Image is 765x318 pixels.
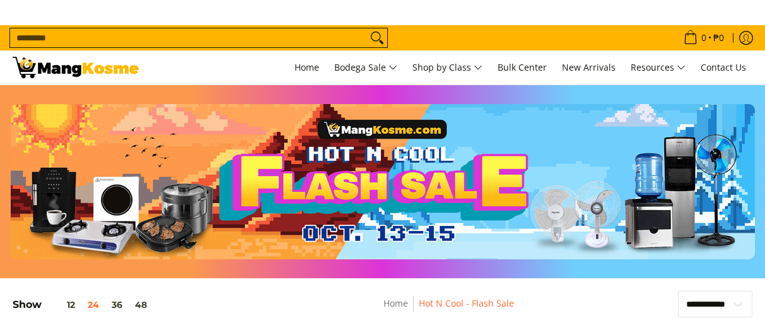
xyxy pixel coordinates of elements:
span: Bodega Sale [334,60,397,76]
span: Shop by Class [412,60,482,76]
span: • [680,31,728,45]
span: Home [295,61,319,73]
ul: Customer Navigation [6,25,759,50]
a: Contact Us [694,50,752,85]
img: Hot N&#39; Cool: Mang Kosme MID-PAYDSAY SALE! l Mang Kosme [13,57,139,78]
a: Resources [624,50,692,85]
span: 0 [699,33,708,42]
a: Shop by Class [406,50,489,85]
a: Log in [733,25,759,50]
span: Bulk Center [498,61,547,73]
button: 48 [129,300,153,310]
a: New Arrivals [556,50,622,85]
button: Search [367,28,387,47]
span: Contact Us [701,61,746,73]
button: 12 [42,300,81,310]
button: 24 [81,300,105,310]
a: Home [383,297,408,309]
nav: Main Menu [151,50,752,85]
a: Cart [674,25,733,50]
span: New Arrivals [562,61,616,73]
a: Home [288,50,325,85]
a: Bodega Sale [328,50,404,85]
a: Hot N Cool - Flash Sale [419,297,514,309]
span: Resources [631,60,686,76]
h5: Show [13,298,153,311]
a: Bulk Center [491,50,553,85]
span: ₱0 [711,33,726,42]
button: 36 [105,300,129,310]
